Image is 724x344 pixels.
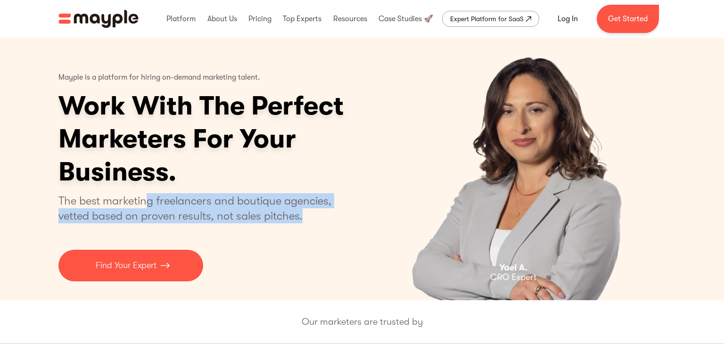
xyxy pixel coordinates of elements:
p: Mayple is a platform for hiring on-demand marketing talent. [58,66,260,90]
a: Get Started [597,5,659,33]
img: Mayple logo [58,10,139,28]
div: Resources [331,4,370,34]
div: Expert Platform for SaaS [450,13,524,25]
p: The best marketing freelancers and boutique agencies, vetted based on proven results, not sales p... [58,193,343,223]
div: 4 of 5 [371,38,666,300]
div: About Us [205,4,239,34]
a: Find Your Expert [58,250,203,281]
div: Pricing [246,4,274,34]
p: Find Your Expert [96,259,156,272]
h1: Work With The Perfect Marketers For Your Business. [58,90,417,188]
iframe: Chat Widget [555,235,724,344]
div: carousel [371,38,666,300]
a: Expert Platform for SaaS [442,11,539,27]
a: Log In [546,8,589,30]
a: home [58,10,139,28]
div: Platform [164,4,198,34]
div: Top Experts [280,4,324,34]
